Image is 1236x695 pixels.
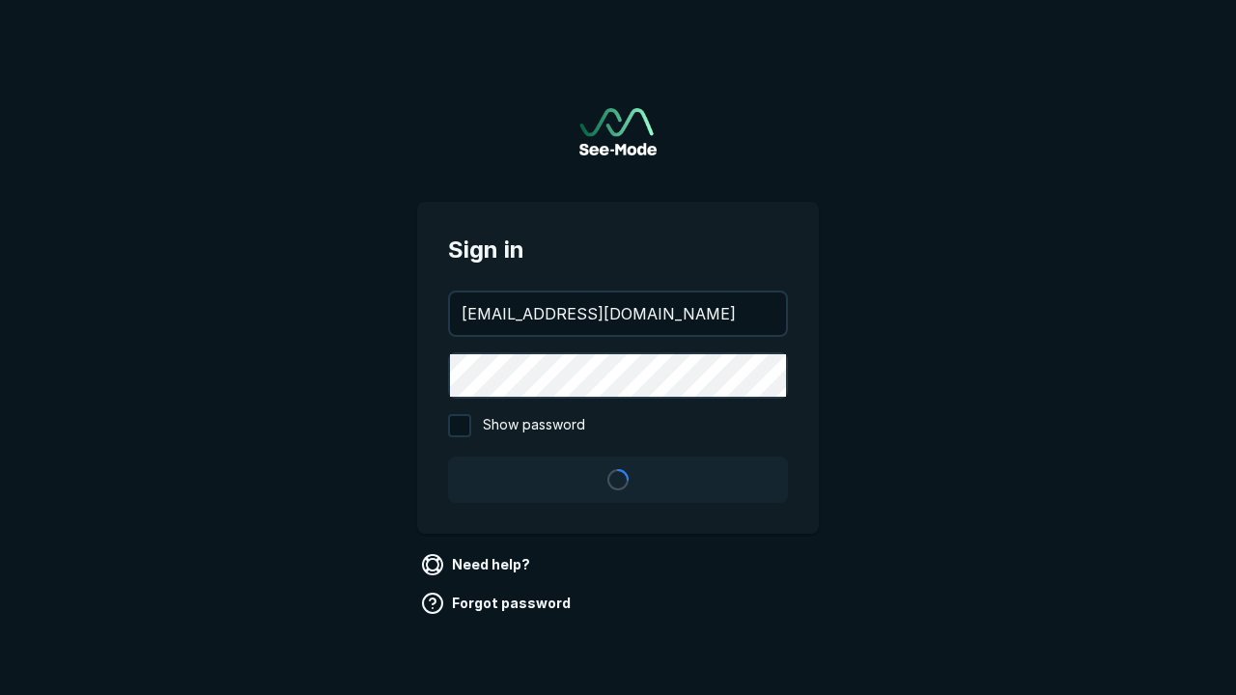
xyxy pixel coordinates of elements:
a: Go to sign in [579,108,657,155]
a: Forgot password [417,588,578,619]
img: See-Mode Logo [579,108,657,155]
span: Sign in [448,233,788,267]
span: Show password [483,414,585,437]
a: Need help? [417,549,538,580]
input: your@email.com [450,292,786,335]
